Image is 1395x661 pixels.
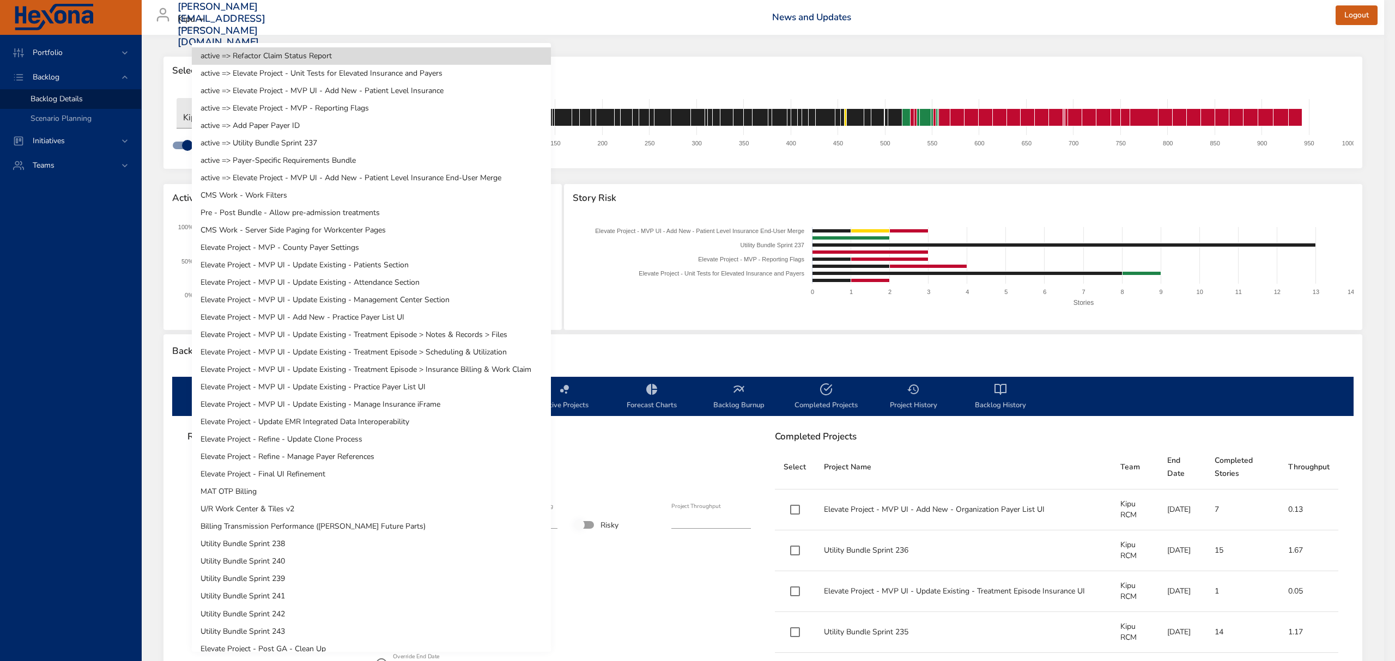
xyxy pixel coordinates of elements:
[192,535,551,553] li: Utility Bundle Sprint 238
[192,274,551,291] li: Elevate Project - MVP UI - Update Existing - Attendance Section
[192,291,551,309] li: Elevate Project - MVP UI - Update Existing - Management Center Section
[192,570,551,587] li: Utility Bundle Sprint 239
[192,605,551,623] li: Utility Bundle Sprint 242
[192,483,551,500] li: MAT OTP Billing
[192,309,551,326] li: Elevate Project - MVP UI - Add New - Practice Payer List UI
[192,82,551,100] li: active => Elevate Project - MVP UI - Add New - Patient Level Insurance
[192,413,551,431] li: Elevate Project - Update EMR Integrated Data Interoperability
[192,134,551,152] li: active => Utility Bundle Sprint 237
[192,100,551,117] li: active => Elevate Project - MVP - Reporting Flags
[192,117,551,134] li: active => Add Paper Payer ID
[192,431,551,448] li: Elevate Project - Refine - Update Clone Process
[192,448,551,466] li: Elevate Project - Refine - Manage Payer References
[192,47,551,65] li: active => Refactor Claim Status Report
[192,65,551,82] li: active => Elevate Project - Unit Tests for Elevated Insurance and Payers
[192,378,551,396] li: Elevate Project - MVP UI - Update Existing - Practice Payer List UI
[192,256,551,274] li: Elevate Project - MVP UI - Update Existing - Patients Section
[192,623,551,640] li: Utility Bundle Sprint 243
[192,239,551,256] li: Elevate Project - MVP - County Payer Settings
[192,169,551,187] li: active => Elevate Project - MVP UI - Add New - Patient Level Insurance End-User Merge
[192,640,551,658] li: Elevate Project - Post GA - Clean Up
[192,466,551,483] li: Elevate Project - Final UI Refinement
[192,500,551,518] li: U/R Work Center & Tiles v2
[192,222,551,239] li: CMS Work - Server Side Paging for Workcenter Pages
[192,152,551,169] li: active => Payer-Specific Requirements Bundle
[192,204,551,222] li: Pre - Post Bundle - Allow pre-admission treatments
[192,553,551,570] li: Utility Bundle Sprint 240
[192,326,551,344] li: Elevate Project - MVP UI - Update Existing - Treatment Episode > Notes & Records > Files
[192,587,551,605] li: Utility Bundle Sprint 241
[192,344,551,361] li: Elevate Project - MVP UI - Update Existing - Treatment Episode > Scheduling & Utilization
[192,396,551,413] li: Elevate Project - MVP UI - Update Existing - Manage Insurance iFrame
[192,518,551,535] li: Billing Transmission Performance ([PERSON_NAME] Future Parts)
[192,187,551,204] li: CMS Work - Work Filters
[192,361,551,378] li: Elevate Project - MVP UI - Update Existing - Treatment Episode > Insurance Billing & Work Claim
